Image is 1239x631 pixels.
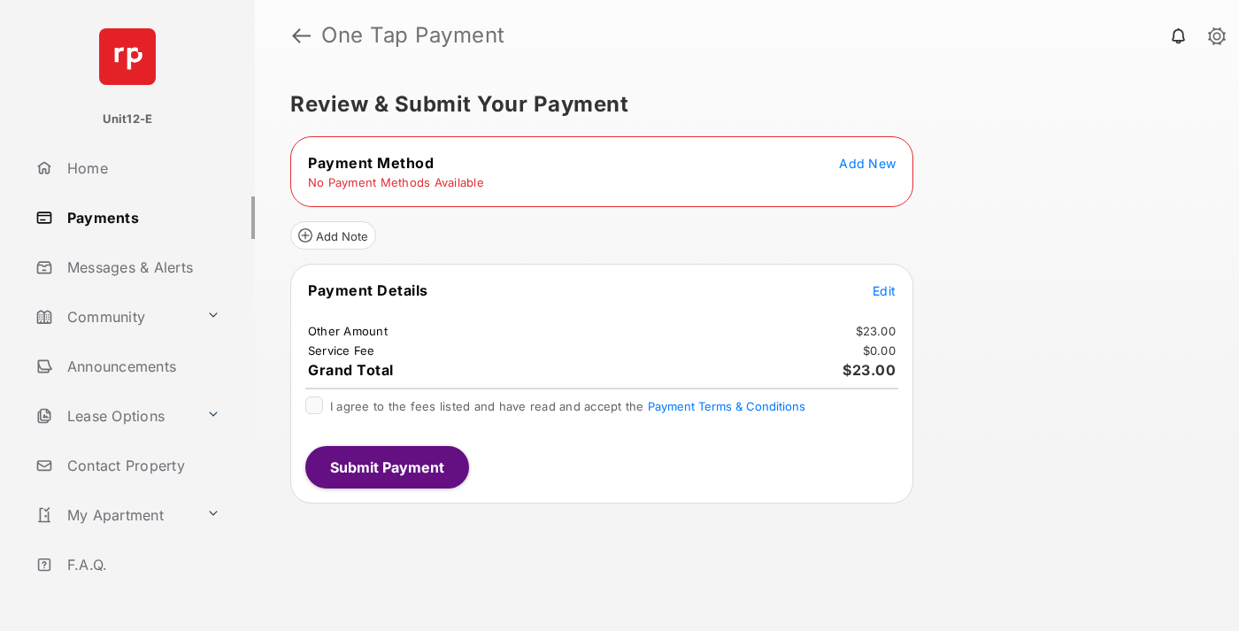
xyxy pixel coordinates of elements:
[99,28,156,85] img: svg+xml;base64,PHN2ZyB4bWxucz0iaHR0cDovL3d3dy53My5vcmcvMjAwMC9zdmciIHdpZHRoPSI2NCIgaGVpZ2h0PSI2NC...
[28,543,255,586] a: F.A.Q.
[839,156,896,171] span: Add New
[648,399,805,413] button: I agree to the fees listed and have read and accept the
[307,174,485,190] td: No Payment Methods Available
[308,361,394,379] span: Grand Total
[873,281,896,299] button: Edit
[873,283,896,298] span: Edit
[290,94,1189,115] h5: Review & Submit Your Payment
[28,395,199,437] a: Lease Options
[862,342,897,358] td: $0.00
[28,345,255,388] a: Announcements
[308,281,428,299] span: Payment Details
[855,323,897,339] td: $23.00
[330,399,805,413] span: I agree to the fees listed and have read and accept the
[28,494,199,536] a: My Apartment
[103,111,153,128] p: Unit12-E
[28,444,255,487] a: Contact Property
[290,221,376,250] button: Add Note
[321,25,505,46] strong: One Tap Payment
[28,246,255,289] a: Messages & Alerts
[307,342,376,358] td: Service Fee
[843,361,896,379] span: $23.00
[307,323,389,339] td: Other Amount
[28,196,255,239] a: Payments
[308,154,434,172] span: Payment Method
[839,154,896,172] button: Add New
[305,446,469,489] button: Submit Payment
[28,147,255,189] a: Home
[28,296,199,338] a: Community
